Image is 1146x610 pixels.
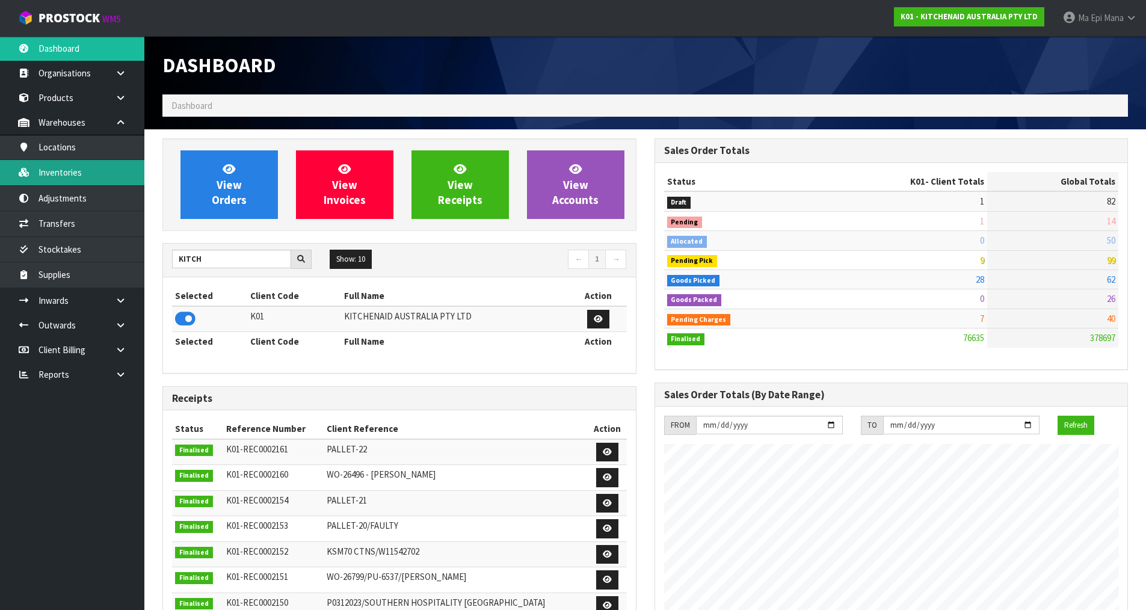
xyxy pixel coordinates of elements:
[667,217,703,229] span: Pending
[814,172,987,191] th: - Client Totals
[1058,416,1094,435] button: Refresh
[1107,293,1115,304] span: 26
[861,416,883,435] div: TO
[980,235,984,246] span: 0
[980,293,984,304] span: 0
[568,250,589,269] a: ←
[667,275,720,287] span: Goods Picked
[175,598,213,610] span: Finalised
[172,250,291,268] input: Search clients
[226,469,288,480] span: K01-REC0002160
[1107,254,1115,266] span: 99
[172,332,247,351] th: Selected
[247,332,341,351] th: Client Code
[172,419,223,439] th: Status
[980,313,984,324] span: 7
[175,521,213,533] span: Finalised
[162,52,276,78] span: Dashboard
[438,162,482,207] span: View Receipts
[527,150,624,219] a: ViewAccounts
[212,162,247,207] span: View Orders
[18,10,33,25] img: cube-alt.png
[570,332,626,351] th: Action
[667,314,731,326] span: Pending Charges
[667,255,718,267] span: Pending Pick
[175,445,213,457] span: Finalised
[175,547,213,559] span: Finalised
[296,150,393,219] a: ViewInvoices
[411,150,509,219] a: ViewReceipts
[327,546,419,557] span: KSM70 CTNS/W11542702
[180,150,278,219] a: ViewOrders
[324,162,366,207] span: View Invoices
[330,250,372,269] button: Show: 10
[327,520,398,531] span: PALLET-20/FAULTY
[1107,196,1115,207] span: 82
[1107,313,1115,324] span: 40
[667,197,691,209] span: Draft
[901,11,1038,22] strong: K01 - KITCHENAID AUSTRALIA PTY LTD
[552,162,599,207] span: View Accounts
[667,294,722,306] span: Goods Packed
[664,389,1119,401] h3: Sales Order Totals (By Date Range)
[588,250,606,269] a: 1
[976,274,984,285] span: 28
[980,215,984,227] span: 1
[1107,235,1115,246] span: 50
[327,494,367,506] span: PALLET-21
[664,172,815,191] th: Status
[247,286,341,306] th: Client Code
[175,470,213,482] span: Finalised
[324,419,588,439] th: Client Reference
[223,419,324,439] th: Reference Number
[1078,12,1102,23] span: Ma Epi
[327,443,367,455] span: PALLET-22
[226,494,288,506] span: K01-REC0002154
[226,571,288,582] span: K01-REC0002151
[408,250,627,271] nav: Page navigation
[1090,332,1115,344] span: 378697
[664,416,696,435] div: FROM
[226,597,288,608] span: K01-REC0002150
[327,571,466,582] span: WO-26799/PU-6537/[PERSON_NAME]
[172,286,247,306] th: Selected
[980,196,984,207] span: 1
[667,236,707,248] span: Allocated
[1104,12,1124,23] span: Mana
[172,393,627,404] h3: Receipts
[664,145,1119,156] h3: Sales Order Totals
[980,254,984,266] span: 9
[171,100,212,111] span: Dashboard
[327,469,436,480] span: WO-26496 - [PERSON_NAME]
[963,332,984,344] span: 76635
[1107,215,1115,227] span: 14
[588,419,627,439] th: Action
[605,250,626,269] a: →
[175,496,213,508] span: Finalised
[987,172,1118,191] th: Global Totals
[327,597,545,608] span: P0312023/SOUTHERN HOSPITALITY [GEOGRAPHIC_DATA]
[667,333,705,345] span: Finalised
[894,7,1044,26] a: K01 - KITCHENAID AUSTRALIA PTY LTD
[175,572,213,584] span: Finalised
[226,520,288,531] span: K01-REC0002153
[247,306,341,332] td: K01
[226,443,288,455] span: K01-REC0002161
[910,176,925,187] span: K01
[341,286,570,306] th: Full Name
[1107,274,1115,285] span: 62
[341,332,570,351] th: Full Name
[341,306,570,332] td: KITCHENAID AUSTRALIA PTY LTD
[570,286,626,306] th: Action
[102,13,121,25] small: WMS
[226,546,288,557] span: K01-REC0002152
[39,10,100,26] span: ProStock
